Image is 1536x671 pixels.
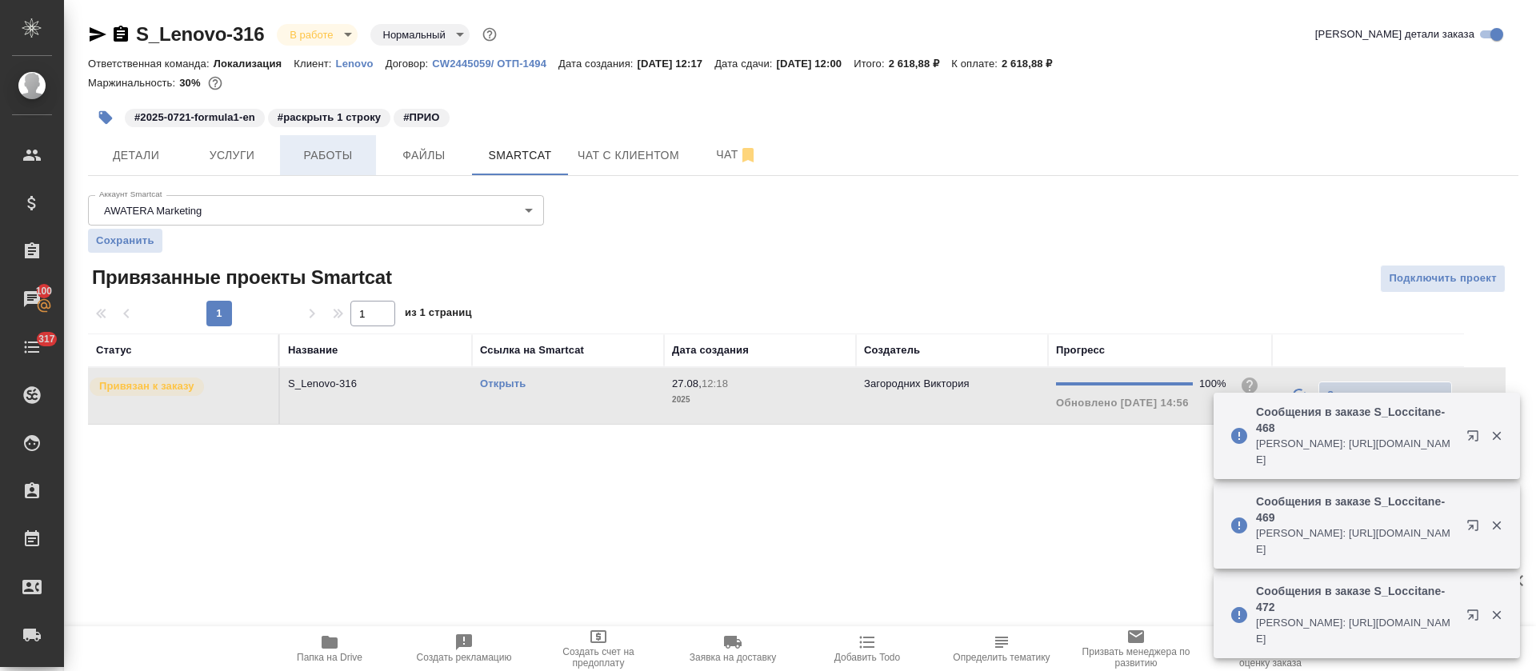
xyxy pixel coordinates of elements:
button: Доп статусы указывают на важность/срочность заказа [479,24,500,45]
button: Закрыть [1480,429,1513,443]
p: 12:18 [702,377,728,389]
a: CW2445059/ ОТП-1494 [432,56,558,70]
span: 2025-0721-formula1-en [123,110,266,123]
button: Создать счет на предоплату [531,626,666,671]
button: Закрыть [1480,608,1513,622]
div: В работе [277,24,357,46]
span: Привязанные проекты Smartcat [88,265,392,290]
p: Сообщения в заказе S_Loccitane-469 [1256,493,1456,525]
span: Папка на Drive [297,652,362,663]
span: ПРИО [392,110,450,123]
span: 100 [26,283,62,299]
p: Клиент: [294,58,335,70]
p: 27.08, [672,377,702,389]
p: [DATE] 12:17 [638,58,715,70]
span: Призвать менеджера по развитию [1078,646,1194,669]
button: В работе [285,28,338,42]
button: Сохранить [88,229,162,253]
p: 2 618,88 ₽ [889,58,952,70]
p: Ответственная команда: [88,58,214,70]
svg: Отписаться [738,146,758,165]
p: Lenovo [336,58,386,70]
button: Обновить прогресс [1280,376,1318,414]
button: Подключить проект [1380,265,1506,293]
button: Закрыть [1480,518,1513,533]
button: 1524.00 RUB; [205,73,226,94]
button: Добавить Todo [800,626,934,671]
span: Чат с клиентом [578,146,679,166]
button: Нормальный [378,28,450,42]
span: Заявка на доставку [690,652,776,663]
span: Подключить проект [1389,270,1497,288]
p: Маржинальность: [88,77,179,89]
p: Сообщения в заказе S_Loccitane-472 [1256,583,1456,615]
div: Прогресс [1056,342,1105,358]
span: Определить тематику [953,652,1050,663]
a: 317 [4,327,60,367]
div: 100% [1199,376,1227,392]
p: К оплате: [951,58,1002,70]
span: Добавить Todo [834,652,900,663]
a: S_Lenovo-316 [136,23,264,45]
button: Определить тематику [934,626,1069,671]
button: Открыть в новой вкладке [1457,420,1495,458]
div: Создатель [864,342,920,358]
span: Работы [290,146,366,166]
div: Название [288,342,338,358]
button: Заявка на доставку [666,626,800,671]
button: Призвать менеджера по развитию [1069,626,1203,671]
span: Заменить разверстку [1327,386,1443,405]
div: AWATERA Marketing [88,195,544,226]
button: Добавить тэг [88,100,123,135]
button: Папка на Drive [262,626,397,671]
span: Smartcat [482,146,558,166]
p: 2025 [672,392,848,408]
p: [DATE] 12:00 [777,58,854,70]
p: Сообщения в заказе S_Loccitane-468 [1256,404,1456,436]
span: Файлы [386,146,462,166]
span: Обновлено [DATE] 14:56 [1056,397,1189,409]
span: Создать счет на предоплату [541,646,656,669]
span: Услуги [194,146,270,166]
button: Открыть в новой вкладке [1457,509,1495,548]
p: #раскрыть 1 строку [278,110,381,126]
button: Скопировать ссылку для ЯМессенджера [88,25,107,44]
p: [PERSON_NAME]: [URL][DOMAIN_NAME] [1256,436,1456,468]
span: из 1 страниц [405,303,472,326]
span: [PERSON_NAME] детали заказа [1315,26,1474,42]
a: Открыть [480,377,526,389]
a: 100 [4,279,60,319]
button: Заменить разверстку [1318,381,1452,409]
span: Чат [698,145,775,165]
span: Скопировать ссылку на оценку заказа [1213,646,1328,669]
p: Договор: [386,58,433,70]
a: Lenovo [336,56,386,70]
p: S_Lenovo-316 [288,376,464,392]
p: CW2445059/ ОТП-1494 [432,58,558,70]
p: Итого: [854,58,888,70]
p: 2 618,88 ₽ [1002,58,1065,70]
p: Привязан к заказу [99,378,194,394]
div: В работе [370,24,470,46]
p: 30% [179,77,204,89]
p: #2025-0721-formula1-en [134,110,255,126]
p: Локализация [214,58,294,70]
button: Скопировать ссылку на оценку заказа [1203,626,1338,671]
div: Ссылка на Smartcat [480,342,584,358]
p: Дата сдачи: [714,58,776,70]
div: Статус [96,342,132,358]
p: Дата создания: [558,58,637,70]
button: AWATERA Marketing [99,204,206,218]
span: Сохранить [96,233,154,249]
span: 317 [29,331,65,347]
button: Скопировать ссылку [111,25,130,44]
p: [PERSON_NAME]: [URL][DOMAIN_NAME] [1256,525,1456,557]
p: Загородних Виктория [864,377,970,389]
button: Создать рекламацию [397,626,531,671]
span: Детали [98,146,174,166]
button: Открыть в новой вкладке [1457,599,1495,637]
div: Дата создания [672,342,749,358]
span: Создать рекламацию [417,652,512,663]
p: [PERSON_NAME]: [URL][DOMAIN_NAME] [1256,615,1456,647]
p: #ПРИО [403,110,439,126]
